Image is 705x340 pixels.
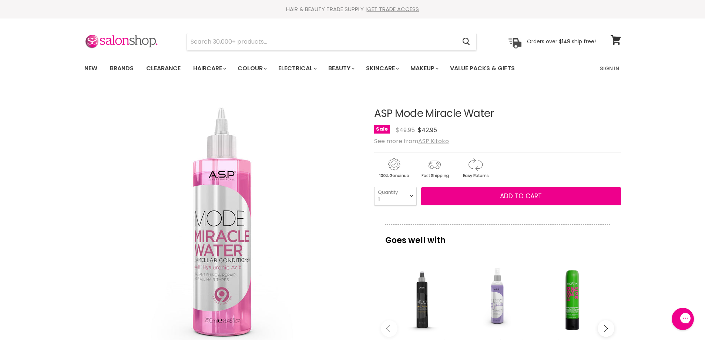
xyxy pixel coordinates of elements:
[232,61,271,76] a: Colour
[367,5,419,13] a: GET TRADE ACCESS
[385,224,610,249] p: Goes well with
[527,38,596,45] p: Orders over $149 ship free!
[187,33,477,51] form: Product
[141,61,186,76] a: Clearance
[415,157,454,179] img: shipping.gif
[418,126,437,134] span: $42.95
[75,58,630,79] nav: Main
[374,187,417,205] select: Quantity
[374,125,390,134] span: Sale
[360,61,403,76] a: Skincare
[396,126,415,134] span: $49.95
[668,305,698,333] iframe: Gorgias live chat messenger
[75,6,630,13] div: HAIR & BEAUTY TRADE SUPPLY |
[273,61,321,76] a: Electrical
[421,187,621,206] button: Add to cart
[500,192,542,201] span: Add to cart
[79,58,558,79] ul: Main menu
[104,61,139,76] a: Brands
[457,33,476,50] button: Search
[374,137,449,145] span: See more from
[79,61,103,76] a: New
[187,33,457,50] input: Search
[323,61,359,76] a: Beauty
[374,108,621,119] h1: ASP Mode Miracle Water
[418,137,449,145] a: ASP Kitoko
[456,157,495,179] img: returns.gif
[405,61,443,76] a: Makeup
[374,157,413,179] img: genuine.gif
[188,61,231,76] a: Haircare
[595,61,624,76] a: Sign In
[444,61,520,76] a: Value Packs & Gifts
